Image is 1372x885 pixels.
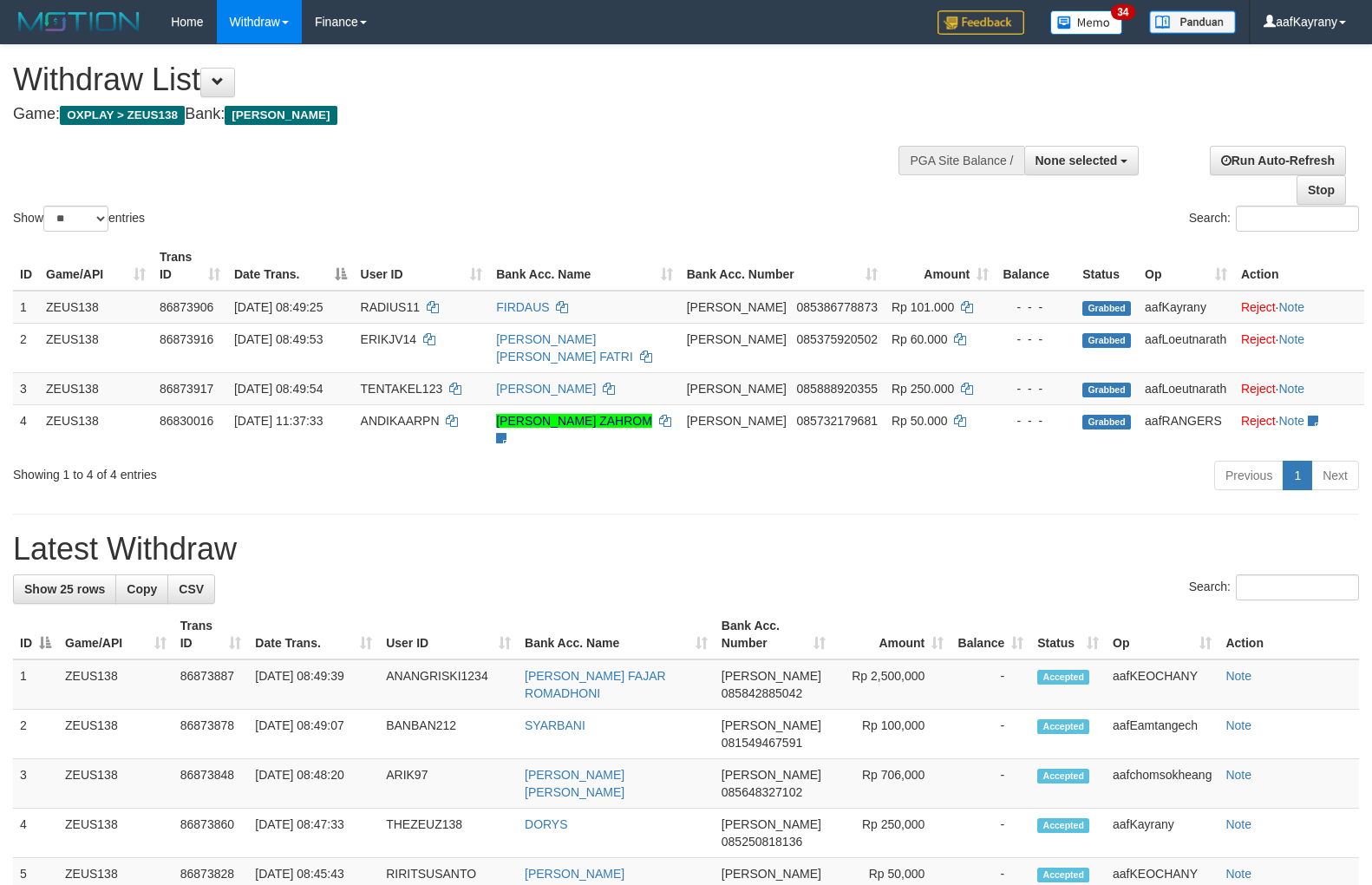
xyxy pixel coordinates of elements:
span: None selected [1036,154,1118,167]
th: Date Trans.: activate to sort column ascending [248,610,379,659]
span: [PERSON_NAME] [687,414,787,428]
th: User ID: activate to sort column ascending [379,610,518,659]
span: Rp 50.000 [892,414,948,428]
th: Amount: activate to sort column ascending [885,241,996,291]
span: [PERSON_NAME] [225,106,336,125]
td: ZEUS138 [39,372,153,404]
th: Status: activate to sort column ascending [1030,610,1106,659]
span: 86830016 [160,414,213,428]
a: 1 [1283,461,1312,490]
a: [PERSON_NAME] FAJAR ROMADHONI [525,669,666,700]
th: ID [13,241,39,291]
span: Accepted [1037,818,1089,833]
span: Grabbed [1082,301,1131,316]
label: Search: [1189,206,1359,232]
span: 34 [1111,4,1134,20]
a: Reject [1241,382,1276,396]
a: Previous [1214,461,1284,490]
td: - [951,809,1030,858]
td: 86873848 [173,759,249,809]
span: [PERSON_NAME] [722,669,821,683]
th: Op: activate to sort column ascending [1138,241,1234,291]
span: [PERSON_NAME] [687,382,787,396]
button: None selected [1024,146,1140,175]
a: Note [1225,768,1251,782]
th: Status [1075,241,1138,291]
th: Date Trans.: activate to sort column descending [227,241,354,291]
td: ZEUS138 [39,323,153,372]
span: [DATE] 08:49:53 [234,332,323,346]
td: aafchomsokheang [1106,759,1218,809]
td: 3 [13,759,58,809]
th: Trans ID: activate to sort column ascending [173,610,249,659]
span: CSV [179,582,204,596]
span: Accepted [1037,719,1089,734]
div: - - - [1003,412,1068,429]
input: Search: [1236,206,1359,232]
a: Note [1225,669,1251,683]
span: [DATE] 08:49:25 [234,300,323,314]
th: Game/API: activate to sort column ascending [39,241,153,291]
label: Search: [1189,574,1359,600]
a: Note [1278,332,1304,346]
span: [DATE] 11:37:33 [234,414,323,428]
td: [DATE] 08:48:20 [248,759,379,809]
td: ZEUS138 [58,659,173,710]
a: Next [1311,461,1359,490]
td: [DATE] 08:49:07 [248,710,379,759]
span: ERIKJV14 [361,332,417,346]
td: ZEUS138 [39,291,153,324]
td: THEZEUZ138 [379,809,518,858]
th: Game/API: activate to sort column ascending [58,610,173,659]
td: 86873860 [173,809,249,858]
span: OXPLAY > ZEUS138 [60,106,185,125]
td: Rp 706,000 [833,759,951,809]
div: Showing 1 to 4 of 4 entries [13,459,559,483]
td: · [1234,291,1364,324]
span: Copy 085732179681 to clipboard [797,414,878,428]
a: Note [1225,718,1251,732]
a: Note [1278,414,1304,428]
td: 1 [13,291,39,324]
td: 86873878 [173,710,249,759]
span: Rp 60.000 [892,332,948,346]
h4: Game: Bank: [13,106,898,123]
td: ZEUS138 [58,710,173,759]
span: [PERSON_NAME] [687,300,787,314]
td: ANANGRISKI1234 [379,659,518,710]
td: Rp 250,000 [833,809,951,858]
th: Balance: activate to sort column ascending [951,610,1030,659]
td: 3 [13,372,39,404]
a: DORYS [525,817,568,831]
span: [PERSON_NAME] [722,817,821,831]
img: panduan.png [1149,10,1236,34]
td: - [951,759,1030,809]
th: Action [1234,241,1364,291]
span: [DATE] 08:49:54 [234,382,323,396]
span: Show 25 rows [24,582,105,596]
span: Accepted [1037,769,1089,783]
span: Rp 250.000 [892,382,954,396]
span: RADIUS11 [361,300,420,314]
th: Trans ID: activate to sort column ascending [153,241,227,291]
span: Copy 085888920355 to clipboard [797,382,878,396]
td: BANBAN212 [379,710,518,759]
a: Reject [1241,332,1276,346]
div: - - - [1003,380,1068,397]
h1: Withdraw List [13,62,898,97]
td: 1 [13,659,58,710]
a: Note [1278,300,1304,314]
img: Button%20Memo.svg [1050,10,1123,35]
div: - - - [1003,298,1068,316]
img: MOTION_logo.png [13,9,145,35]
span: Rp 101.000 [892,300,954,314]
span: 86873917 [160,382,213,396]
a: Reject [1241,300,1276,314]
th: Bank Acc. Name: activate to sort column ascending [518,610,715,659]
input: Search: [1236,574,1359,600]
td: 4 [13,809,58,858]
a: [PERSON_NAME] ZAHROM [496,414,652,428]
span: Grabbed [1082,383,1131,397]
span: Accepted [1037,670,1089,685]
td: ZEUS138 [39,404,153,454]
